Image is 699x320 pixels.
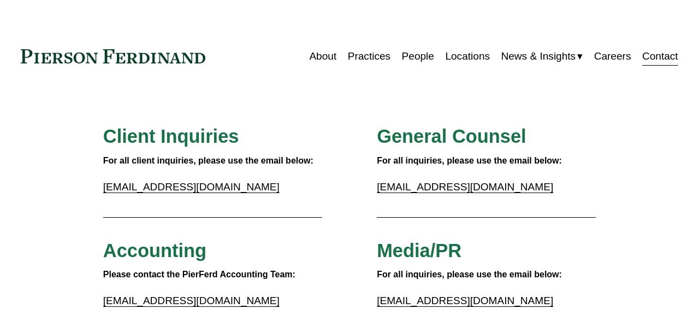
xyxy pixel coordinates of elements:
[377,181,553,193] a: [EMAIL_ADDRESS][DOMAIN_NAME]
[501,46,583,67] a: folder dropdown
[103,156,313,165] strong: For all client inquiries, please use the email below:
[309,46,336,67] a: About
[377,156,562,165] strong: For all inquiries, please use the email below:
[103,181,280,193] a: [EMAIL_ADDRESS][DOMAIN_NAME]
[377,270,562,279] strong: For all inquiries, please use the email below:
[103,295,280,306] a: [EMAIL_ADDRESS][DOMAIN_NAME]
[377,295,553,306] a: [EMAIL_ADDRESS][DOMAIN_NAME]
[445,46,490,67] a: Locations
[377,126,526,147] span: General Counsel
[103,126,239,147] span: Client Inquiries
[594,46,631,67] a: Careers
[348,46,390,67] a: Practices
[103,270,295,279] strong: Please contact the PierFerd Accounting Team:
[402,46,434,67] a: People
[103,240,206,261] span: Accounting
[642,46,678,67] a: Contact
[501,47,576,66] span: News & Insights
[377,240,461,261] span: Media/PR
